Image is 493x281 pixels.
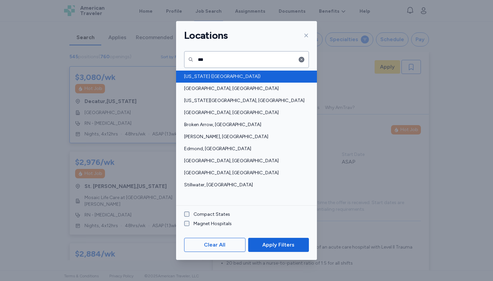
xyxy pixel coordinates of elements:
button: Clear All [184,238,245,252]
span: Apply Filters [262,241,294,249]
span: Clear All [204,241,225,249]
span: Broken Arrow, [GEOGRAPHIC_DATA] [184,121,305,128]
span: [US_STATE] ([GEOGRAPHIC_DATA]) [184,73,305,80]
button: Apply Filters [248,238,309,252]
span: [PERSON_NAME], [GEOGRAPHIC_DATA] [184,133,305,140]
span: [GEOGRAPHIC_DATA], [GEOGRAPHIC_DATA] [184,158,305,164]
label: Magnet Hospitals [189,220,232,227]
h1: Locations [184,29,228,42]
span: [GEOGRAPHIC_DATA], [GEOGRAPHIC_DATA] [184,170,305,176]
span: [GEOGRAPHIC_DATA], [GEOGRAPHIC_DATA] [184,109,305,116]
span: [GEOGRAPHIC_DATA], [GEOGRAPHIC_DATA] [184,85,305,92]
label: Compact States [189,211,230,218]
span: Edmond, [GEOGRAPHIC_DATA] [184,146,305,152]
span: Stillwater, [GEOGRAPHIC_DATA] [184,182,305,188]
span: [US_STATE][GEOGRAPHIC_DATA], [GEOGRAPHIC_DATA] [184,97,305,104]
